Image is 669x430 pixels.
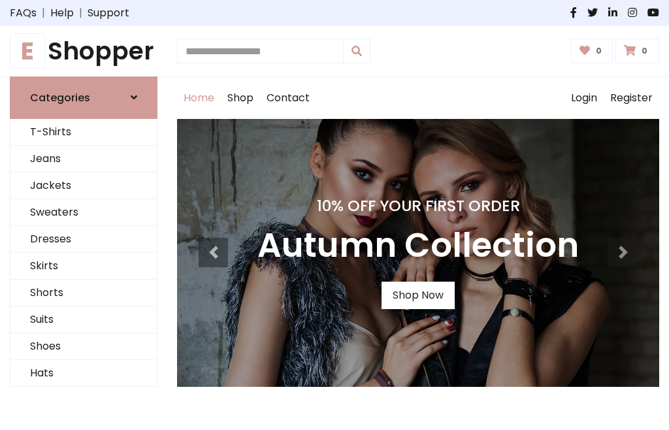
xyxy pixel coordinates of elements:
span: | [74,5,88,21]
a: Shop Now [382,282,455,309]
a: Shop [221,77,260,119]
a: Register [604,77,659,119]
a: Skirts [10,253,157,280]
a: Contact [260,77,316,119]
a: Home [177,77,221,119]
h1: Shopper [10,37,157,66]
a: Suits [10,306,157,333]
span: | [37,5,50,21]
a: Shorts [10,280,157,306]
a: Jeans [10,146,157,173]
a: FAQs [10,5,37,21]
a: Help [50,5,74,21]
a: 0 [615,39,659,63]
a: EShopper [10,37,157,66]
span: E [10,33,45,69]
h4: 10% Off Your First Order [257,197,579,215]
a: Dresses [10,226,157,253]
a: Support [88,5,129,21]
span: 0 [638,45,651,57]
a: Sweaters [10,199,157,226]
h3: Autumn Collection [257,225,579,266]
a: T-Shirts [10,119,157,146]
a: Categories [10,76,157,119]
a: Login [564,77,604,119]
a: 0 [571,39,613,63]
span: 0 [593,45,605,57]
a: Hats [10,360,157,387]
a: Jackets [10,173,157,199]
a: Shoes [10,333,157,360]
h6: Categories [30,91,90,104]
